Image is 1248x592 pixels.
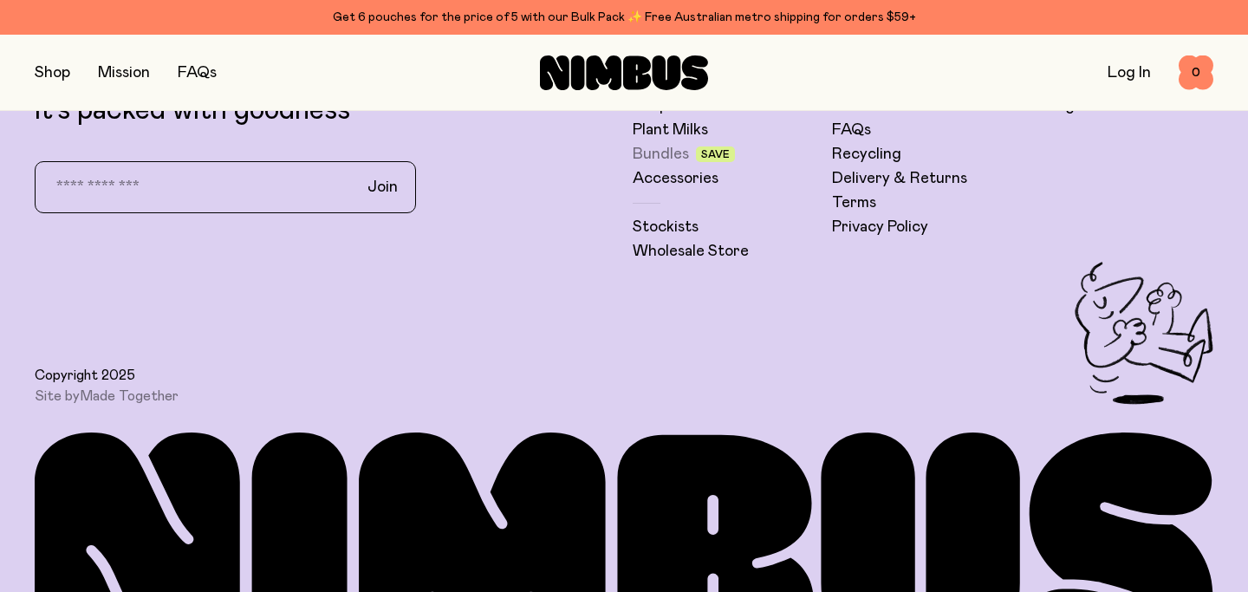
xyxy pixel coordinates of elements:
[1108,65,1151,81] a: Log In
[832,144,901,165] a: Recycling
[35,387,179,405] span: Site by
[832,120,871,140] a: FAQs
[832,168,967,189] a: Delivery & Returns
[178,65,217,81] a: FAQs
[633,168,718,189] a: Accessories
[633,241,749,262] a: Wholesale Store
[832,217,928,237] a: Privacy Policy
[633,217,699,237] a: Stockists
[35,367,135,384] span: Copyright 2025
[35,7,1213,28] div: Get 6 pouches for the price of 5 with our Bulk Pack ✨ Free Australian metro shipping for orders $59+
[832,192,876,213] a: Terms
[633,120,708,140] a: Plant Milks
[367,177,398,198] span: Join
[98,65,150,81] a: Mission
[1179,55,1213,90] button: 0
[701,149,730,159] span: Save
[633,144,689,165] a: Bundles
[80,389,179,403] a: Made Together
[354,169,412,205] button: Join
